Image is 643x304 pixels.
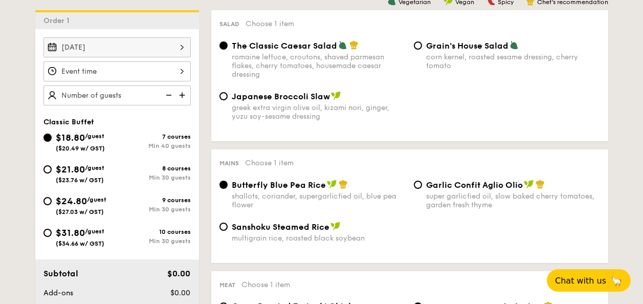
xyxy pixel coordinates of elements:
span: Chat with us [555,276,606,286]
span: /guest [85,133,104,140]
img: icon-vegan.f8ff3823.svg [524,180,534,189]
div: super garlicfied oil, slow baked cherry tomatoes, garden fresh thyme [426,192,600,209]
span: Subtotal [43,269,78,278]
input: Japanese Broccoli Slawgreek extra virgin olive oil, kizami nori, ginger, yuzu soy-sesame dressing [219,92,228,100]
div: romaine lettuce, croutons, shaved parmesan flakes, cherry tomatoes, housemade caesar dressing [232,53,406,79]
input: $31.80/guest($34.66 w/ GST)10 coursesMin 30 guests [43,229,52,237]
span: /guest [87,196,106,203]
img: icon-chef-hat.a58ddaea.svg [339,180,348,189]
img: icon-chef-hat.a58ddaea.svg [349,40,359,50]
img: icon-vegetarian.fe4039eb.svg [509,40,519,50]
input: $18.80/guest($20.49 w/ GST)7 coursesMin 40 guests [43,134,52,142]
div: multigrain rice, roasted black soybean [232,234,406,243]
input: $24.80/guest($27.03 w/ GST)9 coursesMin 30 guests [43,197,52,205]
input: Garlic Confit Aglio Oliosuper garlicfied oil, slow baked cherry tomatoes, garden fresh thyme [414,181,422,189]
div: 10 courses [117,228,191,235]
input: Number of guests [43,85,191,105]
span: Butterfly Blue Pea Rice [232,180,326,190]
span: $31.80 [56,227,85,238]
div: 7 courses [117,133,191,140]
button: Chat with us🦙 [547,269,631,292]
span: $0.00 [170,289,190,297]
img: icon-vegan.f8ff3823.svg [327,180,337,189]
span: /guest [85,228,104,235]
span: Meat [219,281,235,289]
span: Choose 1 item [241,280,290,289]
input: Butterfly Blue Pea Riceshallots, coriander, supergarlicfied oil, blue pea flower [219,181,228,189]
input: $21.80/guest($23.76 w/ GST)8 coursesMin 30 guests [43,165,52,173]
span: Choose 1 item [246,19,294,28]
img: icon-vegan.f8ff3823.svg [330,222,341,231]
span: ($23.76 w/ GST) [56,177,104,184]
span: $24.80 [56,196,87,207]
div: Min 30 guests [117,206,191,213]
div: shallots, coriander, supergarlicfied oil, blue pea flower [232,192,406,209]
div: 8 courses [117,165,191,172]
span: Grain's House Salad [426,41,508,51]
img: icon-chef-hat.a58ddaea.svg [536,180,545,189]
span: /guest [85,164,104,171]
img: icon-vegetarian.fe4039eb.svg [338,40,347,50]
span: ($34.66 w/ GST) [56,240,104,247]
span: Garlic Confit Aglio Olio [426,180,523,190]
span: ($20.49 w/ GST) [56,145,105,152]
span: The Classic Caesar Salad [232,41,337,51]
span: Japanese Broccoli Slaw [232,92,330,101]
div: 9 courses [117,197,191,204]
span: $18.80 [56,132,85,143]
img: icon-add.58712e84.svg [175,85,191,105]
span: Add-ons [43,289,73,297]
span: Sanshoku Steamed Rice [232,222,329,232]
div: greek extra virgin olive oil, kizami nori, ginger, yuzu soy-sesame dressing [232,103,406,121]
img: icon-vegan.f8ff3823.svg [331,91,341,100]
span: Classic Buffet [43,118,94,126]
span: $0.00 [167,269,190,278]
input: Grain's House Saladcorn kernel, roasted sesame dressing, cherry tomato [414,41,422,50]
span: 🦙 [610,275,623,287]
input: Event date [43,37,191,57]
div: Min 40 guests [117,142,191,149]
span: ($27.03 w/ GST) [56,208,104,215]
span: Choose 1 item [245,159,294,167]
input: Event time [43,61,191,81]
div: Min 30 guests [117,174,191,181]
input: The Classic Caesar Saladromaine lettuce, croutons, shaved parmesan flakes, cherry tomatoes, house... [219,41,228,50]
span: Mains [219,160,239,167]
div: Min 30 guests [117,237,191,245]
div: corn kernel, roasted sesame dressing, cherry tomato [426,53,600,70]
span: Salad [219,20,239,28]
img: icon-reduce.1d2dbef1.svg [160,85,175,105]
input: Sanshoku Steamed Ricemultigrain rice, roasted black soybean [219,223,228,231]
span: Order 1 [43,16,74,25]
span: $21.80 [56,164,85,175]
